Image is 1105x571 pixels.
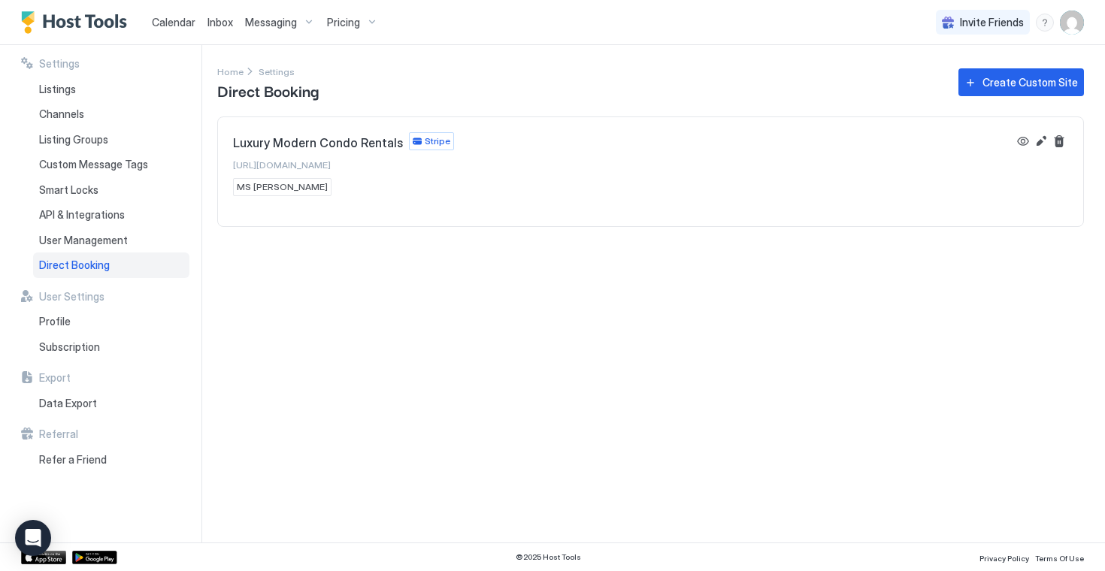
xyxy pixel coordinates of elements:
[33,228,189,253] a: User Management
[39,427,78,441] span: Referral
[233,156,331,172] a: [URL][DOMAIN_NAME]
[1035,549,1084,565] a: Terms Of Use
[39,290,104,304] span: User Settings
[39,234,128,247] span: User Management
[1014,132,1032,150] button: View
[327,16,360,29] span: Pricing
[21,11,134,34] a: Host Tools Logo
[33,127,189,153] a: Listing Groups
[207,16,233,29] span: Inbox
[207,14,233,30] a: Inbox
[39,183,98,197] span: Smart Locks
[33,391,189,416] a: Data Export
[233,159,331,171] span: [URL][DOMAIN_NAME]
[1036,14,1054,32] div: menu
[39,158,148,171] span: Custom Message Tags
[39,340,100,354] span: Subscription
[33,252,189,278] a: Direct Booking
[217,63,244,79] div: Breadcrumb
[245,16,297,29] span: Messaging
[39,107,84,121] span: Channels
[1035,554,1084,563] span: Terms Of Use
[1060,11,1084,35] div: User profile
[152,14,195,30] a: Calendar
[33,177,189,203] a: Smart Locks
[33,309,189,334] a: Profile
[259,63,295,79] div: Breadcrumb
[217,66,244,77] span: Home
[33,152,189,177] a: Custom Message Tags
[1032,132,1050,150] button: Edit
[259,66,295,77] span: Settings
[960,16,1024,29] span: Invite Friends
[33,202,189,228] a: API & Integrations
[233,135,403,150] span: Luxury Modern Condo Rentals
[39,371,71,385] span: Export
[979,554,1029,563] span: Privacy Policy
[152,16,195,29] span: Calendar
[39,83,76,96] span: Listings
[33,447,189,473] a: Refer a Friend
[958,68,1084,96] button: Create Custom Site
[39,397,97,410] span: Data Export
[72,551,117,564] a: Google Play Store
[15,520,51,556] div: Open Intercom Messenger
[33,334,189,360] a: Subscription
[1050,132,1068,150] button: Delete
[33,101,189,127] a: Channels
[39,258,110,272] span: Direct Booking
[259,63,295,79] a: Settings
[39,208,125,222] span: API & Integrations
[39,453,107,467] span: Refer a Friend
[979,549,1029,565] a: Privacy Policy
[982,74,1078,90] div: Create Custom Site
[39,315,71,328] span: Profile
[425,134,450,148] span: Stripe
[516,552,581,562] span: © 2025 Host Tools
[21,551,66,564] a: App Store
[217,79,319,101] span: Direct Booking
[39,57,80,71] span: Settings
[33,77,189,102] a: Listings
[217,63,244,79] a: Home
[39,133,108,147] span: Listing Groups
[237,180,328,194] span: MS [PERSON_NAME]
